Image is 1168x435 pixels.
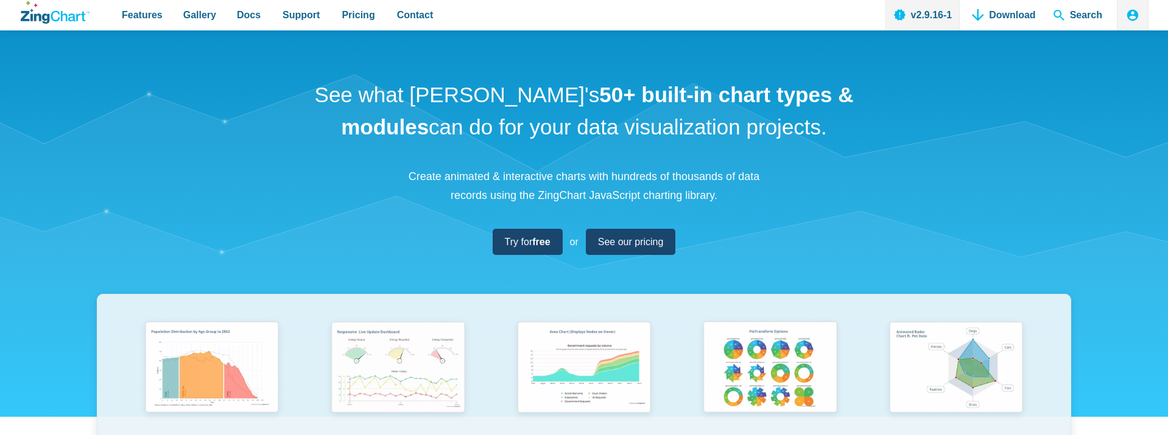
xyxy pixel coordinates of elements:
img: Area Chart (Displays Nodes on Hover) [510,316,658,422]
span: Features [122,7,163,23]
h1: See what [PERSON_NAME]'s can do for your data visualization projects. [310,79,858,143]
span: Docs [237,7,261,23]
img: Responsive Live Update Dashboard [323,316,472,422]
span: Try for [505,234,551,250]
img: Pie Transform Options [695,316,844,422]
span: Gallery [183,7,216,23]
a: See our pricing [586,229,676,255]
strong: free [532,237,550,247]
span: See our pricing [598,234,664,250]
span: Support [283,7,320,23]
span: Contact [397,7,434,23]
strong: 50+ built-in chart types & modules [341,83,853,139]
img: Population Distribution by Age Group in 2052 [138,316,286,422]
a: Try forfree [493,229,563,255]
a: ZingChart Logo. Click to return to the homepage [21,1,90,24]
p: Create animated & interactive charts with hundreds of thousands of data records using the ZingCha... [401,167,767,204]
span: Pricing [342,7,375,23]
img: Animated Radar Chart ft. Pet Data [882,316,1030,422]
span: or [570,234,579,250]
